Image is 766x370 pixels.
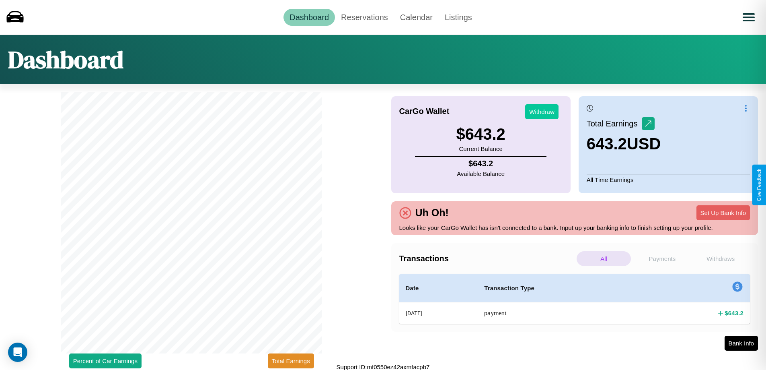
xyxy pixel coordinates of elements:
[399,302,478,324] th: [DATE]
[478,302,645,324] th: payment
[737,6,760,29] button: Open menu
[694,251,748,266] p: Withdraws
[335,9,394,26] a: Reservations
[587,135,661,153] h3: 643.2 USD
[696,205,750,220] button: Set Up Bank Info
[484,283,638,293] h4: Transaction Type
[725,309,743,317] h4: $ 643.2
[457,168,505,179] p: Available Balance
[756,169,762,201] div: Give Feedback
[456,125,505,143] h3: $ 643.2
[406,283,472,293] h4: Date
[457,159,505,168] h4: $ 643.2
[399,222,750,233] p: Looks like your CarGo Wallet has isn't connected to a bank. Input up your banking info to finish ...
[456,143,505,154] p: Current Balance
[394,9,439,26] a: Calendar
[725,336,758,351] button: Bank Info
[283,9,335,26] a: Dashboard
[587,174,750,185] p: All Time Earnings
[8,43,123,76] h1: Dashboard
[439,9,478,26] a: Listings
[8,343,27,362] div: Open Intercom Messenger
[399,254,575,263] h4: Transactions
[525,104,559,119] button: Withdraw
[69,353,142,368] button: Percent of Car Earnings
[411,207,453,219] h4: Uh Oh!
[399,107,450,116] h4: CarGo Wallet
[635,251,689,266] p: Payments
[577,251,631,266] p: All
[268,353,314,368] button: Total Earnings
[399,274,750,324] table: simple table
[587,116,642,131] p: Total Earnings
